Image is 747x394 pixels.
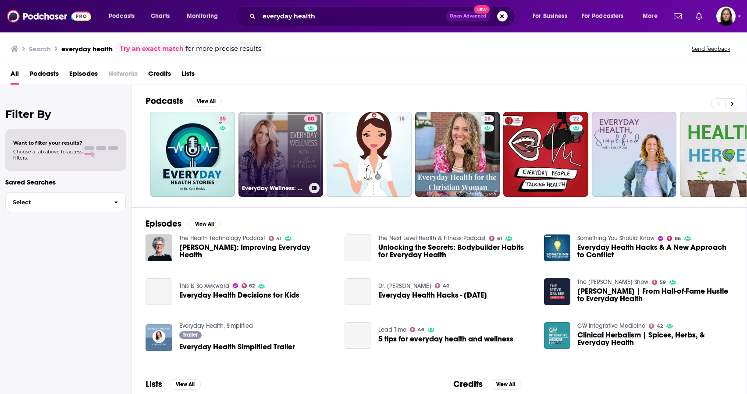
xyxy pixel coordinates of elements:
span: [PERSON_NAME]: Improving Everyday Health [179,244,334,259]
img: Clinical Herbalism | Spices, Herbs, & Everyday Health [544,322,571,349]
img: Deborah Kilpatrick: Improving Everyday Health [146,234,172,261]
a: Everyday Health Decisions for Kids [179,291,299,299]
a: 18 [327,112,412,197]
span: For Podcasters [582,10,624,22]
a: PodcastsView All [146,96,222,106]
h3: Search [29,45,51,53]
span: Select [6,199,107,205]
span: 61 [497,237,502,241]
button: open menu [637,9,669,23]
button: open menu [526,9,578,23]
a: Show notifications dropdown [692,9,706,24]
a: Podcasts [29,67,59,85]
a: 59 [652,280,666,285]
a: Dr. Joe [378,282,431,290]
a: 18 [395,115,408,122]
button: View All [169,379,201,390]
a: Everyday Health, Simplified [179,322,253,330]
h2: Podcasts [146,96,183,106]
a: GW Integrative Medicine [577,322,645,330]
span: Want to filter your results? [13,140,82,146]
div: Search podcasts, credits, & more... [243,6,523,26]
span: More [643,10,658,22]
span: 28 [484,115,491,124]
span: [PERSON_NAME] | From Hall-of-Fame Hustle to Everyday Health [577,288,733,302]
h2: Episodes [146,218,181,229]
a: Episodes [69,67,98,85]
a: Unlocking the Secrets: Bodybuilder Habits for Everyday Health [378,244,534,259]
a: This Is So Awkward [179,282,229,290]
img: Everyday Health Simplified Trailer [146,324,172,351]
a: Everyday Health Hacks & A New Approach to Conflict [577,244,733,259]
a: All [11,67,19,85]
a: 61 [489,236,502,241]
button: View All [190,96,222,106]
span: 22 [573,115,579,124]
button: Send feedback [689,45,733,53]
a: 80 [304,115,317,122]
span: Logged in as BevCat3 [716,7,736,26]
a: Rob Rene | From Hall-of-Fame Hustle to Everyday Health [577,288,733,302]
img: Everyday Health Hacks & A New Approach to Conflict [544,234,571,261]
span: 18 [399,115,405,124]
span: 86 [675,237,681,241]
button: Open AdvancedNew [446,11,490,21]
span: New [474,5,490,14]
h3: Everyday Wellness: Midlife Hormones, Health, and Science for Women 35+ [242,185,306,192]
a: Charts [145,9,175,23]
a: 46 [410,327,424,332]
span: Lists [181,67,195,85]
a: Everyday Health Hacks - 09-25-2022 [378,291,487,299]
a: Try an exact match [120,44,184,54]
img: Rob Rene | From Hall-of-Fame Hustle to Everyday Health [544,278,571,305]
button: Show profile menu [716,7,736,26]
span: 40 [443,284,449,288]
span: Open Advanced [450,14,486,18]
a: 5 tips for everyday health and wellness [378,335,513,343]
p: Saved Searches [5,178,126,186]
button: Select [5,192,126,212]
h2: Filter By [5,108,126,121]
a: 28 [481,115,494,122]
a: EpisodesView All [146,218,220,229]
img: User Profile [716,7,736,26]
a: Lead Time [378,326,406,334]
span: 59 [660,280,666,284]
input: Search podcasts, credits, & more... [259,9,446,23]
a: 5 tips for everyday health and wellness [345,322,371,349]
span: Monitoring [187,10,218,22]
a: Everyday Health Simplified Trailer [179,343,295,351]
a: Deborah Kilpatrick: Improving Everyday Health [179,244,334,259]
span: 35 [220,115,226,124]
a: The Next Level Health & Fitness Podcast [378,234,486,242]
a: 40 [435,283,449,288]
h2: Lists [146,379,162,390]
button: View All [490,379,521,390]
a: 86 [667,236,681,241]
a: ListsView All [146,379,201,390]
a: 22 [569,115,583,122]
span: 42 [657,324,663,328]
span: for more precise results [185,44,261,54]
button: View All [189,219,220,229]
a: 22 [503,112,588,197]
a: Unlocking the Secrets: Bodybuilder Habits for Everyday Health [345,234,371,261]
a: Clinical Herbalism | Spices, Herbs, & Everyday Health [577,331,733,346]
span: Trailer [183,332,198,337]
img: Podchaser - Follow, Share and Rate Podcasts [7,8,91,25]
span: Choose a tab above to access filters. [13,149,82,161]
a: Credits [148,67,171,85]
a: Everyday Health Hacks - 09-25-2022 [345,278,371,305]
span: For Business [533,10,567,22]
a: CreditsView All [453,379,521,390]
